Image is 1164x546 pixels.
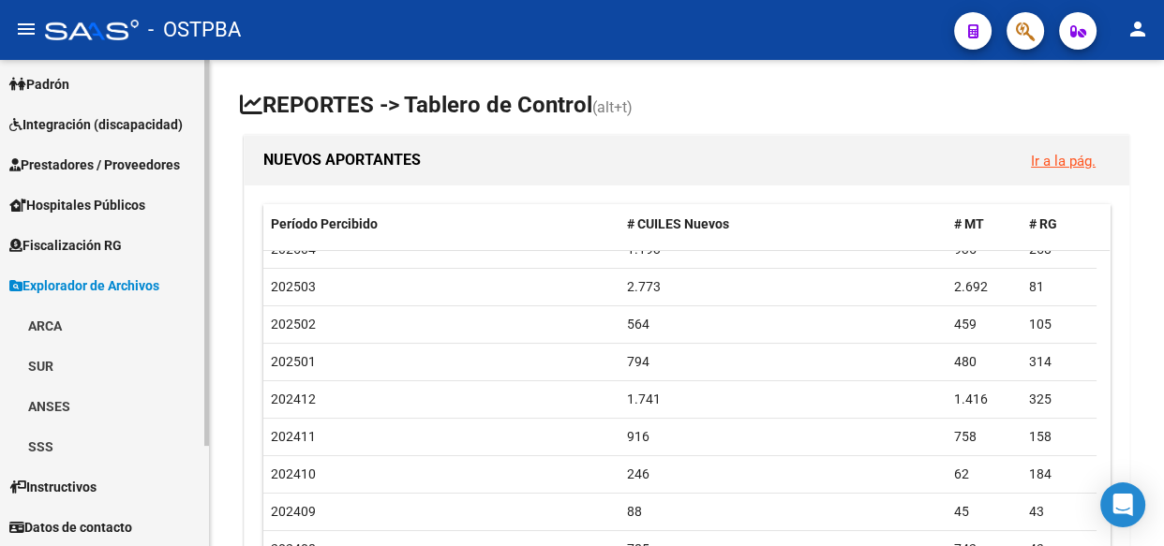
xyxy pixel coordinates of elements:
div: 480 [954,351,1014,373]
span: 202409 [271,504,316,519]
span: Fiscalización RG [9,235,122,256]
span: Integración (discapacidad) [9,114,183,135]
span: NUEVOS APORTANTES [263,151,421,169]
span: 202411 [271,429,316,444]
span: Explorador de Archivos [9,275,159,296]
div: 2.692 [954,276,1014,298]
div: Open Intercom Messenger [1100,482,1145,527]
div: 794 [627,351,940,373]
div: 758 [954,426,1014,448]
div: 2.773 [627,276,940,298]
span: 202501 [271,354,316,369]
span: Padrón [9,74,69,95]
datatable-header-cell: # MT [947,204,1022,244]
div: 43 [1029,501,1089,523]
div: 1.741 [627,389,940,410]
mat-icon: menu [15,18,37,40]
datatable-header-cell: # RG [1022,204,1097,244]
a: Ir a la pág. [1031,153,1096,170]
div: 105 [1029,314,1089,335]
span: Hospitales Públicos [9,195,145,215]
span: # RG [1029,216,1057,231]
div: 246 [627,464,940,485]
span: 202502 [271,317,316,332]
span: - OSTPBA [148,9,241,51]
div: 88 [627,501,940,523]
span: 202503 [271,279,316,294]
mat-icon: person [1127,18,1149,40]
span: Instructivos [9,477,97,497]
span: (alt+t) [592,98,633,116]
div: 62 [954,464,1014,485]
div: 916 [627,426,940,448]
datatable-header-cell: Período Percibido [263,204,619,244]
div: 81 [1029,276,1089,298]
div: 158 [1029,426,1089,448]
span: Prestadores / Proveedores [9,155,180,175]
span: # MT [954,216,984,231]
button: Ir a la pág. [1016,143,1111,178]
datatable-header-cell: # CUILES Nuevos [619,204,948,244]
div: 45 [954,501,1014,523]
div: 564 [627,314,940,335]
div: 459 [954,314,1014,335]
div: 1.416 [954,389,1014,410]
div: 184 [1029,464,1089,485]
span: 202412 [271,391,316,406]
span: # CUILES Nuevos [627,216,729,231]
span: Datos de contacto [9,517,132,538]
div: 314 [1029,351,1089,373]
span: Período Percibido [271,216,378,231]
div: 325 [1029,389,1089,410]
span: 202410 [271,466,316,481]
h1: REPORTES -> Tablero de Control [240,90,1134,123]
